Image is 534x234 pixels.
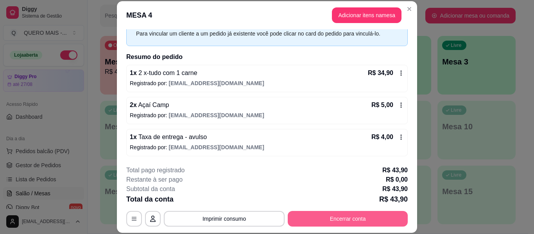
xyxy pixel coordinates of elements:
button: Adicionar itens namesa [332,7,401,23]
p: R$ 4,00 [371,132,393,142]
header: MESA 4 [117,1,417,29]
button: Imprimir consumo [164,211,285,227]
p: R$ 0,00 [386,175,408,184]
p: R$ 43,90 [382,184,408,194]
p: R$ 43,90 [379,194,408,205]
button: Close [403,3,416,15]
p: Registrado por: [130,111,404,119]
p: R$ 34,90 [368,68,393,78]
p: Total pago registrado [126,166,185,175]
button: Encerrar conta [288,211,408,227]
p: R$ 43,90 [382,166,408,175]
p: Registrado por: [130,143,404,151]
h2: Resumo do pedido [126,52,408,62]
span: 2 x-tudo com 1 carne [137,70,197,76]
p: R$ 5,00 [371,100,393,110]
p: Subtotal da conta [126,184,175,194]
p: 2 x [130,100,169,110]
p: Total da conta [126,194,174,205]
span: [EMAIL_ADDRESS][DOMAIN_NAME] [169,112,264,118]
span: [EMAIL_ADDRESS][DOMAIN_NAME] [169,144,264,150]
span: Açaí Camp [137,102,169,108]
span: Taxa de entrega - avulso [137,134,207,140]
p: Restante à ser pago [126,175,183,184]
p: 1 x [130,68,197,78]
div: Para vincular um cliente a um pedido já existente você pode clicar no card do pedido para vinculá... [136,29,390,38]
p: Registrado por: [130,79,404,87]
span: [EMAIL_ADDRESS][DOMAIN_NAME] [169,80,264,86]
p: 1 x [130,132,207,142]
